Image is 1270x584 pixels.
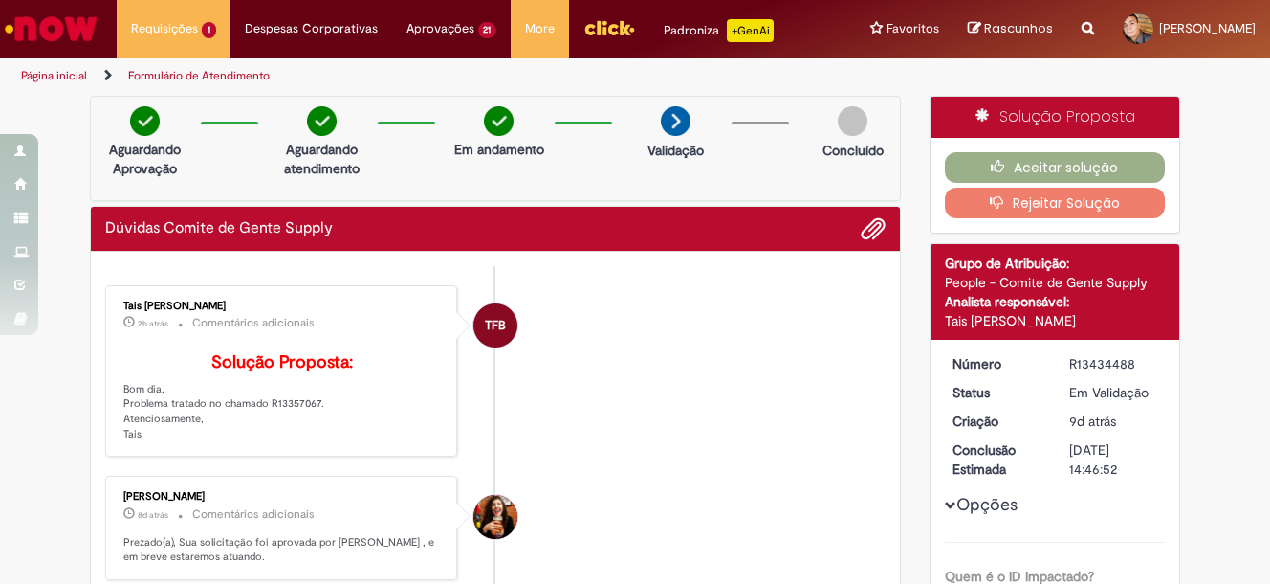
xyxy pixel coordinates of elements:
[202,22,216,38] span: 1
[945,188,1166,218] button: Rejeitar Solução
[1069,354,1158,373] div: R13434488
[21,68,87,83] a: Página inicial
[123,491,442,503] div: [PERSON_NAME]
[307,106,337,136] img: check-circle-green.png
[123,301,442,312] div: Tais [PERSON_NAME]
[945,254,1166,273] div: Grupo de Atribuição:
[14,58,832,94] ul: Trilhas de página
[822,141,884,160] p: Concluído
[484,106,514,136] img: check-circle-green.png
[727,19,774,42] p: +GenAi
[647,141,704,160] p: Validação
[968,20,1053,38] a: Rascunhos
[130,106,160,136] img: check-circle-green.png
[1069,383,1158,402] div: Em Validação
[1069,412,1158,431] div: 21/08/2025 07:16:26
[583,13,635,42] img: click_logo_yellow_360x200.png
[1159,20,1256,36] span: [PERSON_NAME]
[945,273,1166,292] div: People - Comite de Gente Supply
[2,10,100,48] img: ServiceNow
[938,412,1056,431] dt: Criação
[478,22,497,38] span: 21
[945,311,1166,330] div: Tais [PERSON_NAME]
[123,353,442,442] p: Bom dia, Problema tratado no chamado R13357067. Atenciosamente, Tais
[138,318,168,329] span: 2h atrás
[485,303,506,348] span: TFB
[984,19,1053,37] span: Rascunhos
[275,140,368,178] p: Aguardando atendimento
[131,19,198,38] span: Requisições
[406,19,474,38] span: Aprovações
[1069,440,1158,479] div: [DATE] 14:46:52
[192,506,315,523] small: Comentários adicionais
[661,106,690,136] img: arrow-next.png
[945,152,1166,183] button: Aceitar solução
[945,292,1166,311] div: Analista responsável:
[99,140,191,178] p: Aguardando Aprovação
[938,440,1056,479] dt: Conclusão Estimada
[1069,413,1116,430] span: 9d atrás
[861,216,886,241] button: Adicionar anexos
[245,19,378,38] span: Despesas Corporativas
[138,509,168,521] time: 22/08/2025 09:46:52
[887,19,939,38] span: Favoritos
[931,97,1180,138] div: Solução Proposta
[454,140,544,159] p: Em andamento
[192,315,315,331] small: Comentários adicionais
[938,354,1056,373] dt: Número
[105,220,333,237] h2: Dúvidas Comite de Gente Supply Histórico de tíquete
[211,351,353,373] b: Solução Proposta:
[1069,413,1116,430] time: 21/08/2025 06:16:26
[473,303,517,348] div: Tais Folhadella Barbosa Bellagamba
[525,19,555,38] span: More
[664,19,774,42] div: Padroniza
[128,68,270,83] a: Formulário de Atendimento
[138,509,168,521] span: 8d atrás
[123,535,442,565] p: Prezado(a), Sua solicitação foi aprovada por [PERSON_NAME] , e em breve estaremos atuando.
[938,383,1056,402] dt: Status
[473,495,517,539] div: Tayna Marcia Teixeira Ferreira
[838,106,867,136] img: img-circle-grey.png
[138,318,168,329] time: 29/08/2025 10:19:16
